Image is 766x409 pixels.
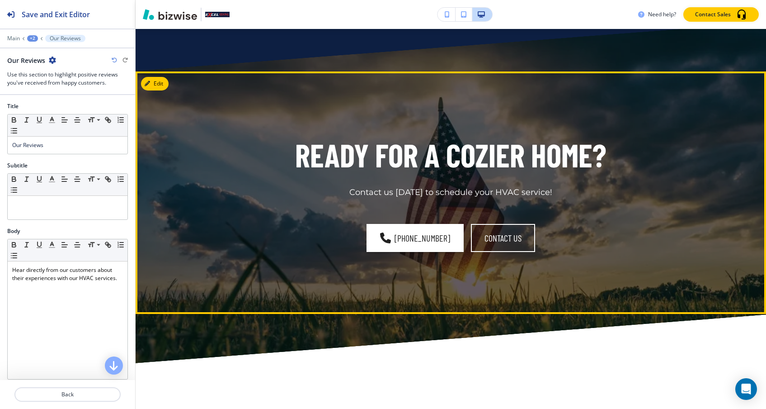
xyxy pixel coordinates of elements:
[50,35,81,42] p: Our Reviews
[695,10,731,19] p: Contact Sales
[7,102,19,110] h2: Title
[45,35,85,42] button: Our Reviews
[15,390,120,399] p: Back
[367,224,464,252] a: [PHONE_NUMBER]
[7,35,20,42] button: Main
[683,7,759,22] button: Contact Sales
[22,9,90,20] h2: Save and Exit Editor
[7,162,28,170] h2: Subtitle
[471,224,535,252] button: contact us
[7,56,45,65] h2: Our Reviews
[648,10,676,19] h3: Need help?
[295,134,606,176] h1: Ready for a Cozier Home?
[349,187,552,199] p: Contact us [DATE] to schedule your HVAC service!
[141,77,169,90] button: Edit
[14,387,121,402] button: Back
[205,12,230,17] img: Your Logo
[7,227,20,235] h2: Body
[143,9,197,20] img: Bizwise Logo
[7,71,128,87] h3: Use this section to highlight positive reviews you've received from happy customers.
[27,35,38,42] button: +2
[735,378,757,400] div: Open Intercom Messenger
[12,141,43,149] span: Our Reviews
[12,266,123,282] p: Hear directly from our customers about their experiences with our HVAC services.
